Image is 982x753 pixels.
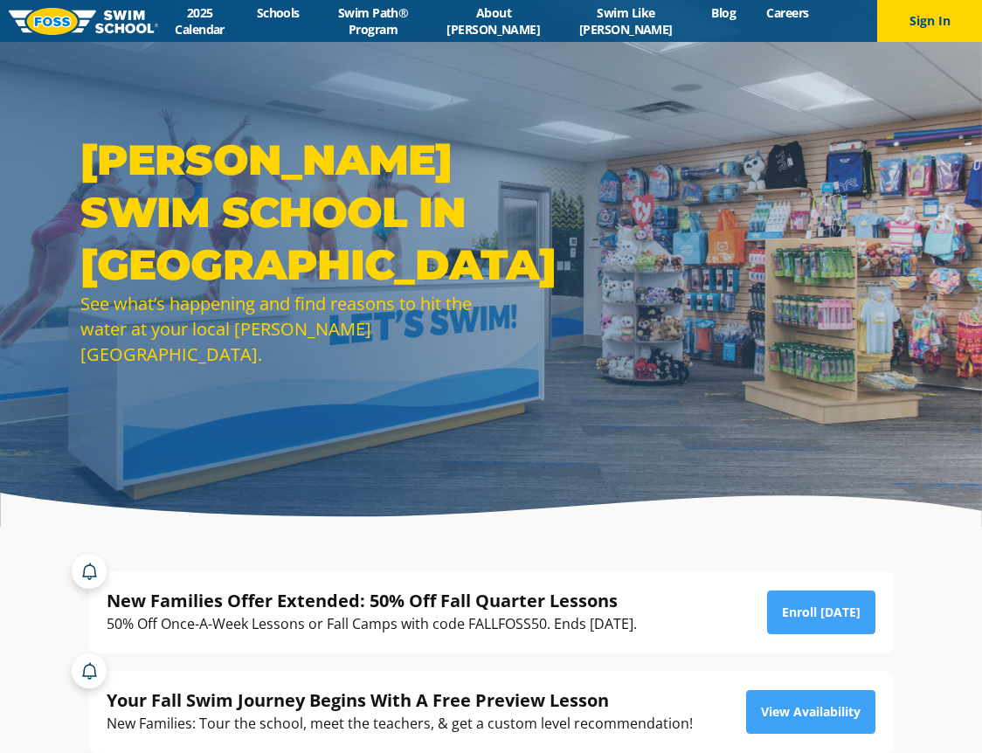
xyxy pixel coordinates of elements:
a: Enroll [DATE] [767,591,875,634]
a: Swim Like [PERSON_NAME] [556,4,696,38]
div: See what’s happening and find reasons to hit the water at your local [PERSON_NAME][GEOGRAPHIC_DATA]. [80,291,482,367]
a: Blog [696,4,751,21]
a: View Availability [746,690,875,734]
a: Swim Path® Program [315,4,431,38]
a: 2025 Calendar [158,4,241,38]
img: FOSS Swim School Logo [9,8,158,35]
div: 50% Off Once-A-Week Lessons or Fall Camps with code FALLFOSS50. Ends [DATE]. [107,612,637,636]
h1: [PERSON_NAME] Swim School in [GEOGRAPHIC_DATA] [80,134,482,291]
a: Schools [241,4,315,21]
a: Careers [751,4,824,21]
a: About [PERSON_NAME] [432,4,556,38]
div: New Families: Tour the school, meet the teachers, & get a custom level recommendation! [107,712,693,736]
div: New Families Offer Extended: 50% Off Fall Quarter Lessons [107,589,637,612]
div: Your Fall Swim Journey Begins With A Free Preview Lesson [107,688,693,712]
